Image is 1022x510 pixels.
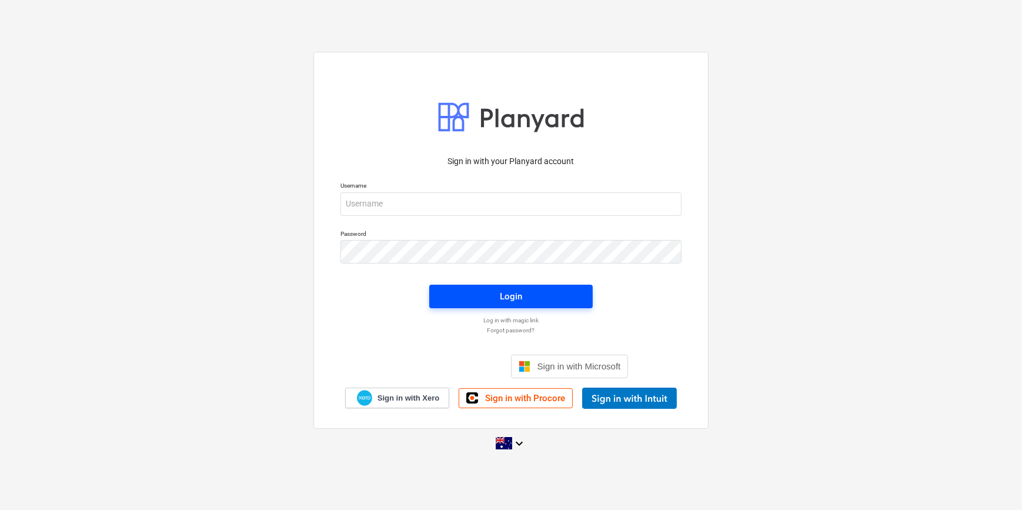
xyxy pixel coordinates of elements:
[429,285,593,308] button: Login
[345,388,450,408] a: Sign in with Xero
[485,393,565,404] span: Sign in with Procore
[537,361,621,371] span: Sign in with Microsoft
[388,354,507,379] iframe: Sign in with Google Button
[335,326,687,334] a: Forgot password?
[340,182,682,192] p: Username
[519,361,530,372] img: Microsoft logo
[459,388,573,408] a: Sign in with Procore
[378,393,439,404] span: Sign in with Xero
[335,316,687,324] a: Log in with magic link
[340,155,682,168] p: Sign in with your Planyard account
[340,230,682,240] p: Password
[357,390,372,406] img: Xero logo
[512,436,526,451] i: keyboard_arrow_down
[340,192,682,216] input: Username
[500,289,522,304] div: Login
[963,454,1022,510] iframe: Chat Widget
